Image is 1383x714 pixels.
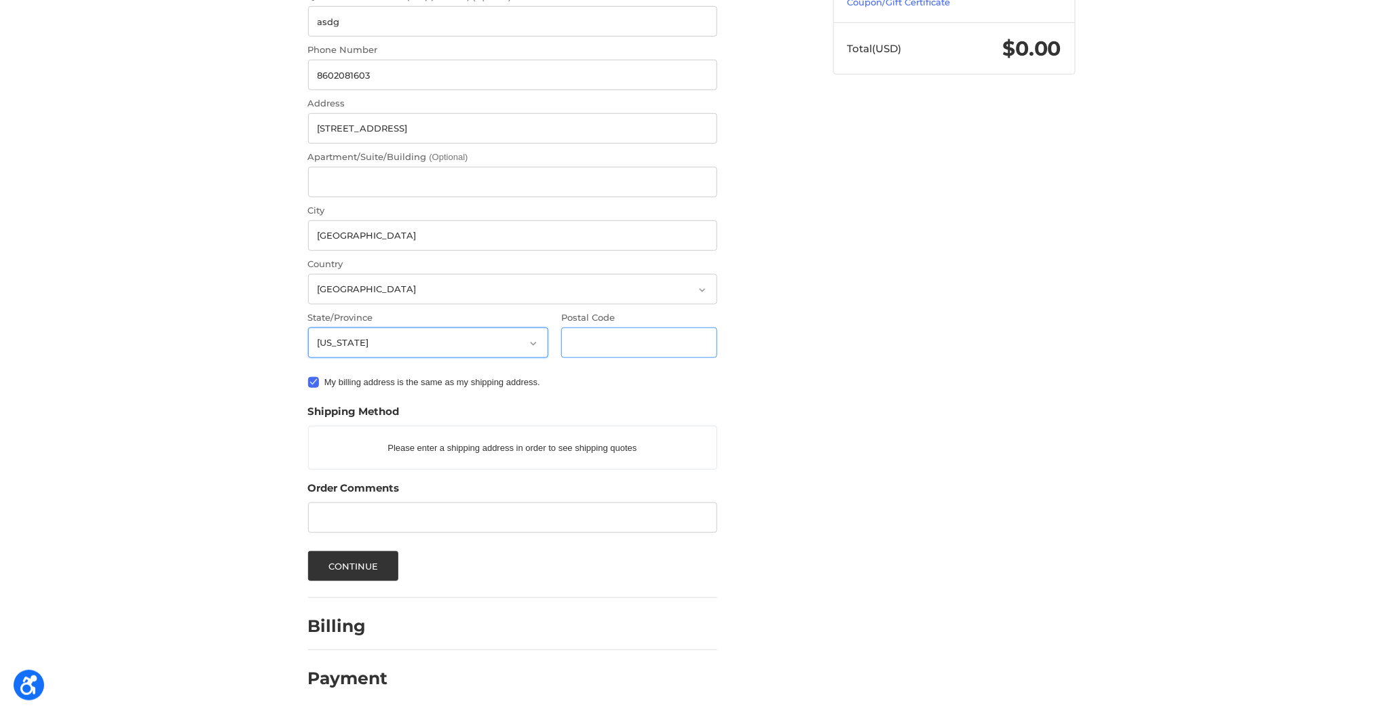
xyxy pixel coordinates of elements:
[308,311,548,325] label: State/Province
[308,551,399,581] button: Continue
[308,97,717,111] label: Address
[308,481,400,502] legend: Order Comments
[1002,36,1061,61] span: $0.00
[308,668,388,689] h2: Payment
[847,42,901,55] span: Total (USD)
[308,43,717,57] label: Phone Number
[308,204,717,218] label: City
[308,616,387,637] h2: Billing
[430,152,468,162] small: (Optional)
[308,404,400,426] legend: Shipping Method
[308,258,717,271] label: Country
[309,435,717,461] p: Please enter a shipping address in order to see shipping quotes
[308,151,717,164] label: Apartment/Suite/Building
[561,311,717,325] label: Postal Code
[308,377,717,388] label: My billing address is the same as my shipping address.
